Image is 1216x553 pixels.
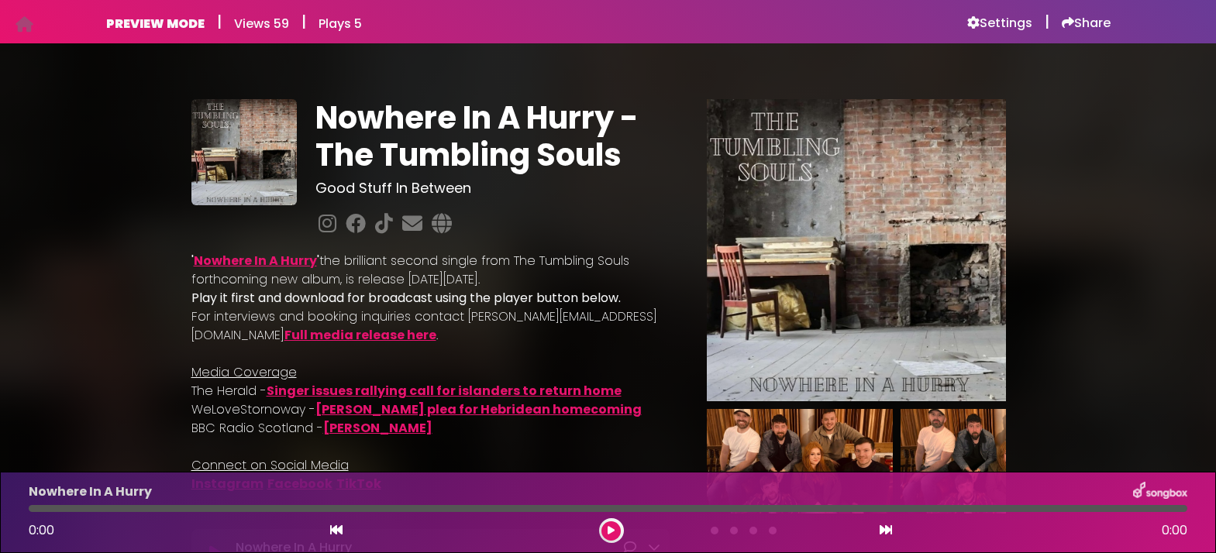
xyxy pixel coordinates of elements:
[319,16,362,31] h6: Plays 5
[29,521,54,539] span: 0:00
[267,382,622,400] a: Singer issues rallying call for islanders to return home
[29,483,152,501] p: Nowhere In A Hurry
[194,252,317,270] a: Nowhere In A Hurry
[707,99,1006,400] img: Main Media
[191,363,297,381] u: Media Coverage
[191,456,349,474] u: Connect on Social Media
[191,252,670,289] p: the brilliant second single from The Tumbling Souls forthcoming new album, is release [DATE][DATE].
[1162,521,1187,540] span: 0:00
[315,99,670,173] h1: Nowhere In A Hurry - The Tumbling Souls
[217,12,222,31] h5: |
[284,326,436,344] a: Full media release here
[967,15,1032,31] a: Settings
[315,180,670,197] h3: Good Stuff In Between
[106,16,205,31] h6: PREVIEW MODE
[191,382,670,400] p: The Herald -
[1045,12,1049,31] h5: |
[301,12,306,31] h5: |
[191,289,621,307] strong: Play it first and download for broadcast using the player button below.
[191,99,297,204] img: T6Dm3mjfRgOIulaSU6Wg
[191,307,670,345] p: For interviews and booking inquiries contact [PERSON_NAME][EMAIL_ADDRESS][DOMAIN_NAME] .
[323,419,432,437] a: [PERSON_NAME]
[234,16,289,31] h6: Views 59
[901,409,1087,513] img: 6GsWanlwSEGNTrGLcpPp
[191,400,670,419] p: WeLoveStornoway -
[707,409,893,513] img: h7Oj0iWbT867Bb53q9za
[1133,482,1187,502] img: songbox-logo-white.png
[315,400,642,418] a: [PERSON_NAME] plea for Hebridean homecoming
[191,252,319,270] strong: ' '
[1062,15,1111,31] a: Share
[191,419,670,438] p: BBC Radio Scotland -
